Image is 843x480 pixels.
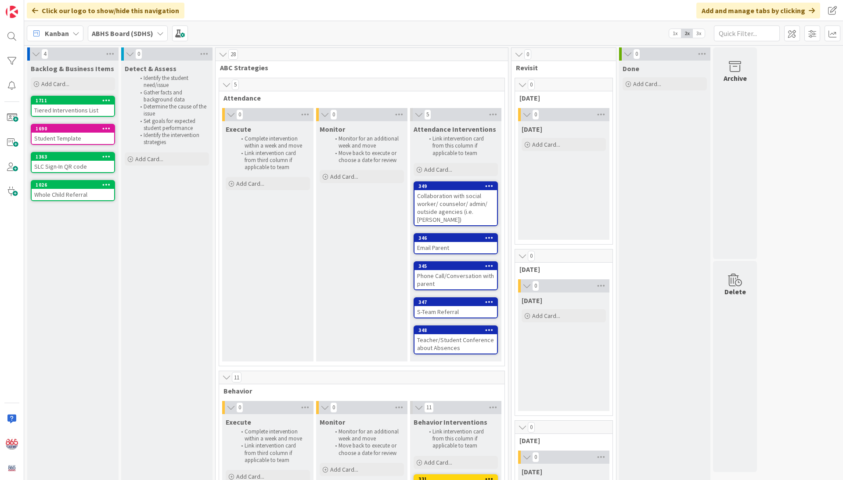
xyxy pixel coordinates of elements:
[226,418,251,426] span: Execute
[135,103,208,118] li: Determine the cause of the issue
[232,79,239,90] span: 5
[414,233,498,254] a: 346Email Parent
[724,73,747,83] div: Archive
[633,49,640,59] span: 0
[524,49,531,60] span: 0
[32,133,114,144] div: Student Template
[714,25,780,41] input: Quick Filter...
[32,153,114,172] div: 1363SLC Sign-In QR code
[32,181,114,189] div: 1026
[528,251,535,261] span: 0
[223,94,494,102] span: Attendance
[135,132,208,146] li: Identify the intervention strategies
[330,442,403,457] li: Move back to execute or choose a date for review
[414,326,497,354] div: 348Teacher/Student Conference about Absences
[41,49,48,59] span: 4
[6,462,18,474] img: avatar
[522,467,542,476] span: October 2025
[330,150,403,164] li: Move back to execute or choose a date for review
[414,325,498,354] a: 348Teacher/Student Conference about Absences
[32,105,114,116] div: Tiered Interventions List
[414,418,487,426] span: Behavior Interventions
[424,135,497,157] li: Link intervention card from this column if applicable to team
[519,94,602,102] span: August 2025
[32,161,114,172] div: SLC Sign-In QR code
[414,262,497,270] div: 345
[31,96,115,117] a: 1711Tiered Interventions List
[424,166,452,173] span: Add Card...
[424,402,434,413] span: 11
[45,28,69,39] span: Kanban
[532,141,560,148] span: Add Card...
[223,386,494,395] span: Behavior
[31,64,114,73] span: Backlog & Business Items
[414,297,498,318] a: 347S-Team Referral
[220,63,497,72] span: ABC Strategies
[32,189,114,200] div: Whole Child Referral
[519,265,602,274] span: September 2025
[414,326,497,334] div: 348
[236,442,309,464] li: Link intervention card from third column if applicable to team
[418,183,497,189] div: 349
[532,281,539,291] span: 0
[232,372,241,383] span: 11
[32,125,114,133] div: 1690
[330,428,403,443] li: Monitor for an additional week and move
[414,182,497,225] div: 349Collaboration with social worker/ counselor/ admin/ outside agencies (i.e. [PERSON_NAME])
[414,234,497,253] div: 346Email Parent
[414,181,498,226] a: 349Collaboration with social worker/ counselor/ admin/ outside agencies (i.e. [PERSON_NAME])
[414,190,497,225] div: Collaboration with social worker/ counselor/ admin/ outside agencies (i.e. [PERSON_NAME])
[532,109,539,120] span: 0
[414,125,496,134] span: Attendance Interventions
[135,49,142,59] span: 0
[414,298,497,318] div: 347S-Team Referral
[414,298,497,306] div: 347
[532,452,539,462] span: 0
[414,334,497,354] div: Teacher/Student Conference about Absences
[330,466,358,473] span: Add Card...
[236,150,309,171] li: Link intervention card from third column if applicable to team
[31,124,115,145] a: 1690Student Template
[330,173,358,180] span: Add Card...
[32,125,114,144] div: 1690Student Template
[424,458,452,466] span: Add Card...
[424,109,431,120] span: 5
[92,29,153,38] b: ABHS Board (SDHS)
[36,126,114,132] div: 1690
[414,261,498,290] a: 345Phone Call/Conversation with parent
[724,286,746,297] div: Delete
[236,109,243,120] span: 0
[226,125,251,134] span: Execute
[228,49,238,60] span: 28
[320,125,345,134] span: Monitor
[27,3,184,18] div: Click our logo to show/hide this navigation
[528,79,535,90] span: 0
[6,437,18,450] img: KE
[330,135,403,150] li: Monitor for an additional week and move
[31,180,115,201] a: 1026Whole Child Referral
[36,97,114,104] div: 1711
[236,135,309,150] li: Complete intervention within a week and move
[418,327,497,333] div: 348
[236,428,309,443] li: Complete intervention within a week and move
[516,63,605,72] span: Revisit
[414,242,497,253] div: Email Parent
[532,312,560,320] span: Add Card...
[41,80,69,88] span: Add Card...
[623,64,639,73] span: Done
[693,29,705,38] span: 3x
[424,428,497,450] li: Link intervention card from this column if applicable to team
[414,270,497,289] div: Phone Call/Conversation with parent
[414,262,497,289] div: 345Phone Call/Conversation with parent
[32,153,114,161] div: 1363
[330,402,337,413] span: 0
[32,97,114,105] div: 1711
[522,296,542,305] span: September 2025
[125,64,177,73] span: Detect & Assess
[519,436,602,445] span: October 2025
[418,235,497,241] div: 346
[418,263,497,269] div: 345
[320,418,345,426] span: Monitor
[31,152,115,173] a: 1363SLC Sign-In QR code
[135,118,208,132] li: Set goals for expected student performance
